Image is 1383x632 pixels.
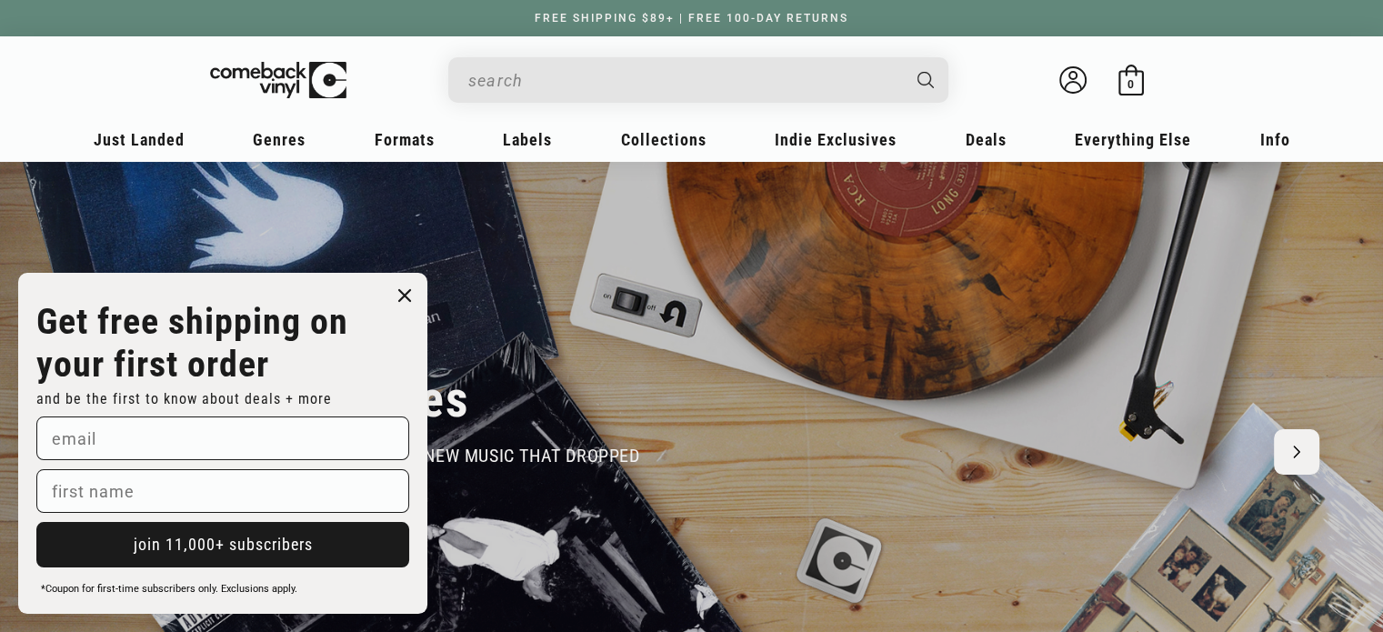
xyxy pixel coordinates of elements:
span: Labels [503,130,552,149]
input: When autocomplete results are available use up and down arrows to review and enter to select [468,62,899,99]
span: Just Landed [94,130,185,149]
span: Deals [966,130,1007,149]
button: join 11,000+ subscribers [36,522,409,567]
span: Indie Exclusives [775,130,897,149]
strong: Get free shipping on your first order [36,300,348,386]
span: 0 [1127,77,1134,91]
span: Everything Else [1075,130,1191,149]
span: Collections [621,130,707,149]
button: Search [901,57,950,103]
input: first name [36,469,409,513]
div: Search [448,57,948,103]
button: Next slide [1274,429,1319,475]
span: *Coupon for first-time subscribers only. Exclusions apply. [41,583,297,595]
span: Formats [375,130,435,149]
button: Close dialog [391,282,418,309]
span: Info [1260,130,1290,149]
a: FREE SHIPPING $89+ | FREE 100-DAY RETURNS [516,12,867,25]
span: Genres [253,130,306,149]
span: and be the first to know about deals + more [36,390,332,407]
input: email [36,416,409,460]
